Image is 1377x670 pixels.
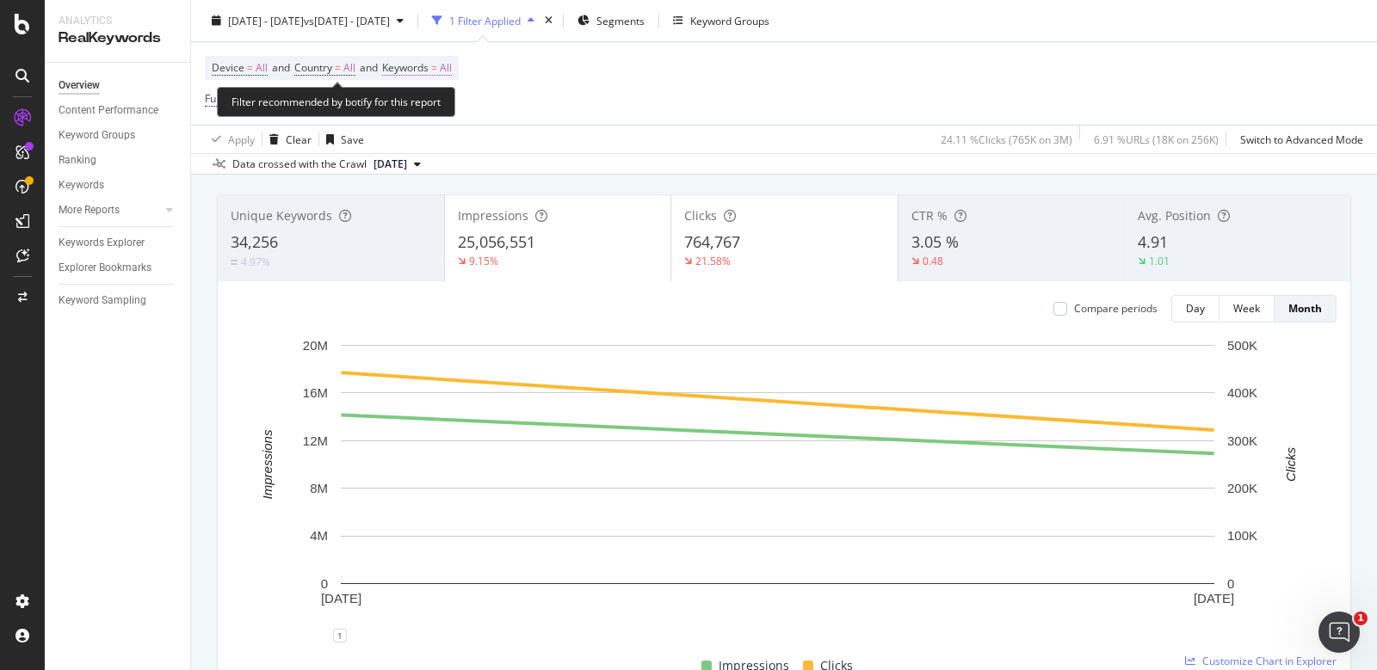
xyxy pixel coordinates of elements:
[303,385,328,400] text: 16M
[1227,481,1257,495] text: 200K
[59,234,178,252] a: Keywords Explorer
[1233,301,1260,316] div: Week
[59,101,178,120] a: Content Performance
[1171,295,1220,323] button: Day
[310,481,328,495] text: 8M
[1185,654,1337,668] a: Customize Chart in Explorer
[59,151,178,169] a: Ranking
[1288,301,1322,316] div: Month
[59,77,178,95] a: Overview
[360,60,378,75] span: and
[256,56,268,80] span: All
[228,13,304,28] span: [DATE] - [DATE]
[1149,254,1170,268] div: 1.01
[911,207,948,224] span: CTR %
[310,528,328,543] text: 4M
[449,13,521,28] div: 1 Filter Applied
[286,132,312,146] div: Clear
[1138,231,1168,252] span: 4.91
[1227,576,1234,591] text: 0
[431,60,437,75] span: =
[425,7,541,34] button: 1 Filter Applied
[541,12,556,29] div: times
[321,591,361,605] text: [DATE]
[59,28,176,48] div: RealKeywords
[1240,132,1363,146] div: Switch to Advanced Mode
[1227,385,1257,400] text: 400K
[59,126,178,144] a: Keyword Groups
[205,91,243,106] span: Full URL
[374,157,407,172] span: 2025 Sep. 27th
[1275,295,1337,323] button: Month
[571,7,651,34] button: Segments
[695,254,731,268] div: 21.58%
[458,231,535,252] span: 25,056,551
[59,201,120,219] div: More Reports
[260,429,275,499] text: Impressions
[684,207,717,224] span: Clicks
[923,254,943,268] div: 0.48
[59,292,178,310] a: Keyword Sampling
[59,77,100,95] div: Overview
[1202,654,1337,668] span: Customize Chart in Explorer
[59,126,135,144] div: Keyword Groups
[469,254,498,268] div: 9.15%
[941,132,1072,146] div: 24.11 % Clicks ( 765K on 3M )
[205,126,255,153] button: Apply
[1283,446,1298,481] text: Clicks
[1074,301,1158,316] div: Compare periods
[59,176,178,194] a: Keywords
[1354,612,1368,625] span: 1
[341,132,364,146] div: Save
[1186,301,1205,316] div: Day
[59,234,145,252] div: Keywords Explorer
[228,132,255,146] div: Apply
[247,60,253,75] span: =
[59,101,158,120] div: Content Performance
[272,60,290,75] span: and
[59,292,146,310] div: Keyword Sampling
[1094,132,1219,146] div: 6.91 % URLs ( 18K on 256K )
[59,259,151,277] div: Explorer Bookmarks
[303,338,328,353] text: 20M
[217,87,455,117] div: Filter recommended by botify for this report
[690,13,769,28] div: Keyword Groups
[262,126,312,153] button: Clear
[911,231,959,252] span: 3.05 %
[304,13,390,28] span: vs [DATE] - [DATE]
[1138,207,1211,224] span: Avg. Position
[382,60,429,75] span: Keywords
[666,7,776,34] button: Keyword Groups
[1227,528,1257,543] text: 100K
[1233,126,1363,153] button: Switch to Advanced Mode
[321,576,328,591] text: 0
[303,433,328,448] text: 12M
[59,14,176,28] div: Analytics
[684,231,740,252] span: 764,767
[1220,295,1275,323] button: Week
[212,60,244,75] span: Device
[458,207,528,224] span: Impressions
[232,157,367,172] div: Data crossed with the Crawl
[1318,612,1360,653] iframe: Intercom live chat
[231,207,332,224] span: Unique Keywords
[596,13,645,28] span: Segments
[1194,591,1234,605] text: [DATE]
[59,201,161,219] a: More Reports
[1227,338,1257,353] text: 500K
[205,7,411,34] button: [DATE] - [DATE]vs[DATE] - [DATE]
[232,336,1324,636] svg: A chart.
[319,126,364,153] button: Save
[1227,433,1257,448] text: 300K
[335,60,341,75] span: =
[294,60,332,75] span: Country
[241,255,270,269] div: 4.97%
[59,259,178,277] a: Explorer Bookmarks
[343,56,355,80] span: All
[59,176,104,194] div: Keywords
[333,629,347,642] div: 1
[440,56,452,80] span: All
[59,151,96,169] div: Ranking
[367,154,428,175] button: [DATE]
